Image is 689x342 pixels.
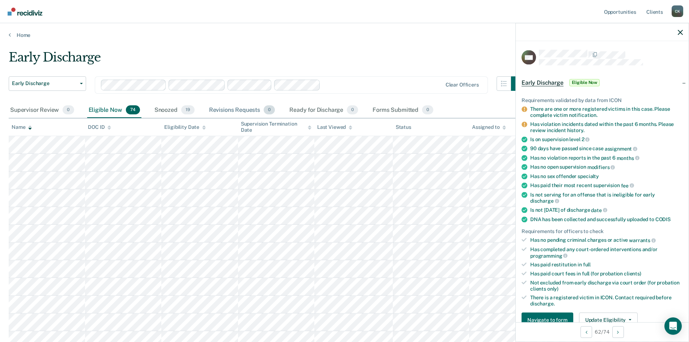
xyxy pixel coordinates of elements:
[522,97,683,103] div: Requirements validated by data from ICON
[516,71,689,94] div: Early DischargeEligible Now
[530,271,683,277] div: Has paid court fees in full (for probation
[530,253,567,258] span: programming
[530,155,683,161] div: Has no violation reports in the past 6
[629,237,656,243] span: warrants
[522,79,563,86] span: Early Discharge
[288,102,360,118] div: Ready for Discharge
[624,271,641,276] span: clients)
[63,105,74,115] span: 0
[522,228,683,234] div: Requirements for officers to check
[672,5,683,17] button: Profile dropdown button
[530,301,555,307] span: discharge.
[12,124,32,130] div: Name
[347,105,358,115] span: 0
[12,80,77,86] span: Early Discharge
[655,216,671,222] span: CODIS
[530,207,683,213] div: Is not [DATE] of discharge
[587,164,615,170] span: modifiers
[8,8,42,16] img: Recidiviz
[9,32,680,38] a: Home
[672,5,683,17] div: C K
[422,105,433,115] span: 0
[605,145,637,151] span: assignment
[530,191,683,204] div: Is not serving for an offense that is ineligible for early
[530,295,683,307] div: There is a registered victim in ICON. Contact required before
[241,121,311,133] div: Supervision Termination Date
[153,102,196,118] div: Snoozed
[530,279,683,292] div: Not excluded from early discharge via court order (for probation clients
[621,182,634,188] span: fee
[530,237,683,244] div: Has no pending criminal charges or active
[617,155,639,161] span: months
[591,207,607,213] span: date
[9,102,76,118] div: Supervisor Review
[164,124,206,130] div: Eligibility Date
[530,121,683,133] div: Has violation incidents dated within the past 6 months. Please review incident history.
[126,105,140,115] span: 74
[88,124,111,130] div: DOC ID
[317,124,352,130] div: Last Viewed
[522,313,576,327] a: Navigate to form link
[530,164,683,170] div: Has no open supervision
[583,262,591,267] span: full
[530,246,683,258] div: Has completed any court-ordered interventions and/or
[530,173,683,179] div: Has no sex offender
[530,198,559,204] span: discharge
[580,326,592,338] button: Previous Opportunity
[664,317,682,335] div: Open Intercom Messenger
[264,105,275,115] span: 0
[530,262,683,268] div: Has paid restitution in
[522,313,573,327] button: Navigate to form
[579,313,638,327] button: Update Eligibility
[208,102,276,118] div: Revisions Requests
[9,50,526,71] div: Early Discharge
[530,106,683,118] div: There are one or more registered victims in this case. Please complete victim notification.
[446,82,479,88] div: Clear officers
[530,216,683,222] div: DNA has been collected and successfully uploaded to
[530,182,683,189] div: Has paid their most recent supervision
[569,79,600,86] span: Eligible Now
[87,102,141,118] div: Eligible Now
[516,322,689,341] div: 62 / 74
[530,145,683,152] div: 90 days have passed since case
[181,105,195,115] span: 19
[547,286,558,291] span: only)
[396,124,411,130] div: Status
[612,326,624,338] button: Next Opportunity
[578,173,599,179] span: specialty
[371,102,435,118] div: Forms Submitted
[472,124,506,130] div: Assigned to
[530,136,683,143] div: Is on supervision level
[582,136,590,142] span: 2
